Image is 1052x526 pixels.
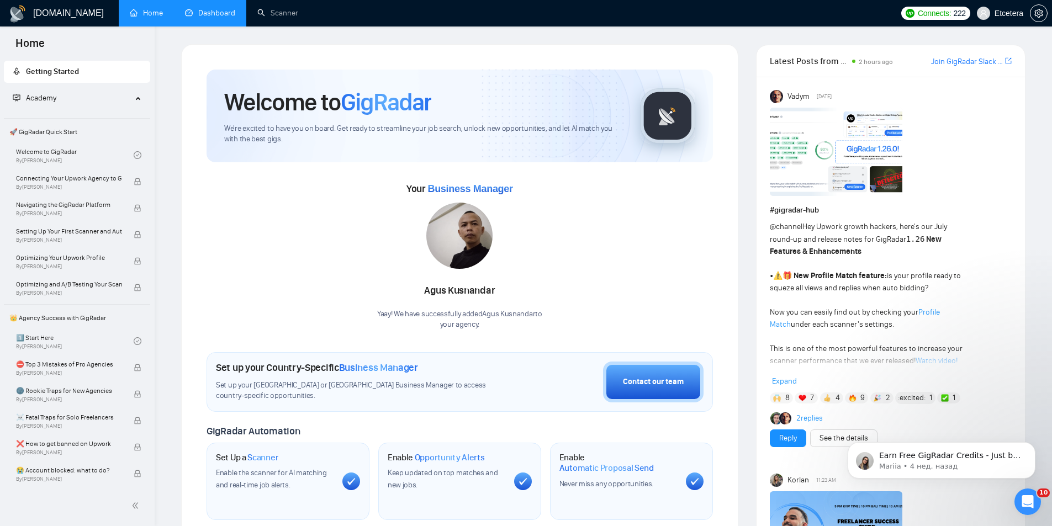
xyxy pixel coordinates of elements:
[787,474,809,486] span: Korlan
[16,279,122,290] span: Optimizing and A/B Testing Your Scanner for Better Results
[980,9,987,17] span: user
[130,8,163,18] a: homeHome
[16,143,134,167] a: Welcome to GigRadarBy[PERSON_NAME]
[5,307,149,329] span: 👑 Agency Success with GigRadar
[26,93,56,103] span: Academy
[406,183,513,195] span: Your
[339,362,418,374] span: Business Manager
[426,203,493,269] img: 1700137308248-IMG-20231102-WA0008.jpg
[134,231,141,238] span: lock
[559,479,653,488] span: Never miss any opportunities.
[216,362,418,374] h1: Set up your Country-Specific
[559,463,654,474] span: Automatic Proposal Send
[415,452,485,463] span: Opportunity Alerts
[770,474,783,487] img: Korlan
[796,413,823,424] a: 2replies
[820,432,868,444] a: See the details
[799,394,806,402] img: ❤️
[849,394,857,402] img: 🔥
[16,396,122,403] span: By [PERSON_NAME]
[16,226,122,237] span: Setting Up Your First Scanner and Auto-Bidder
[831,419,1052,496] iframe: Intercom notifications сообщение
[886,392,890,403] span: 2
[931,56,1003,68] a: Join GigRadar Slack Community
[916,356,958,365] a: Watch video!
[770,108,902,196] img: F09AC4U7ATU-image.png
[817,92,832,102] span: [DATE]
[929,392,932,403] span: 1
[4,61,150,83] li: Getting Started
[247,452,278,463] span: Scanner
[134,284,141,291] span: lock
[823,394,831,402] img: 👍
[1005,56,1012,65] span: export
[134,417,141,424] span: lock
[559,452,677,474] h1: Enable
[16,252,122,263] span: Optimizing Your Upwork Profile
[770,222,802,231] span: @channel
[16,449,122,456] span: By [PERSON_NAME]
[16,199,122,210] span: Navigating the GigRadar Platform
[16,329,134,353] a: 1️⃣ Start HereBy[PERSON_NAME]
[224,87,431,117] h1: Welcome to
[16,465,122,476] span: 😭 Account blocked: what to do?
[134,257,141,265] span: lock
[770,429,806,447] button: Reply
[134,470,141,477] span: lock
[224,124,622,145] span: We're excited to have you on board. Get ready to streamline your job search, unlock new opportuni...
[16,210,122,217] span: By [PERSON_NAME]
[1030,4,1048,22] button: setting
[257,8,298,18] a: searchScanner
[603,362,704,402] button: Contact our team
[770,412,783,424] img: Alex B
[377,309,542,330] div: Yaay! We have successfully added Agus Kusnandar to
[772,376,797,386] span: Expand
[207,425,300,437] span: GigRadar Automation
[1030,9,1047,18] span: setting
[134,364,141,371] span: lock
[770,204,1012,216] h1: # gigradar-hub
[16,423,122,429] span: By [PERSON_NAME]
[770,54,849,68] span: Latest Posts from the GigRadar Community
[16,237,122,243] span: By [PERSON_NAME]
[16,263,122,270] span: By [PERSON_NAME]
[5,121,149,143] span: 🚀 GigRadar Quick Start
[16,412,122,423] span: ☠️ Fatal Traps for Solo Freelancers
[16,385,122,396] span: 🌚 Rookie Traps for New Agencies
[836,392,840,403] span: 4
[773,394,781,402] img: 🙌
[13,67,20,75] span: rocket
[1037,488,1050,497] span: 10
[783,271,792,280] span: 🎁
[794,271,887,280] strong: New Profile Match feature:
[134,337,141,345] span: check-circle
[13,93,56,103] span: Academy
[623,376,684,388] div: Contact our team
[953,392,955,403] span: 1
[427,183,512,194] span: Business Manager
[860,392,865,403] span: 9
[131,500,142,511] span: double-left
[216,452,278,463] h1: Set Up a
[941,394,949,402] img: ✅
[216,468,327,490] span: Enable the scanner for AI matching and real-time job alerts.
[779,432,797,444] a: Reply
[388,468,498,490] span: Keep updated on top matches and new jobs.
[1014,488,1041,515] iframe: Intercom live chat
[16,359,122,370] span: ⛔ Top 3 Mistakes of Pro Agencies
[874,394,881,402] img: 🎉
[16,290,122,296] span: By [PERSON_NAME]
[388,452,485,463] h1: Enable
[787,91,810,103] span: Vadym
[9,5,27,23] img: logo
[134,390,141,398] span: lock
[7,35,54,59] span: Home
[13,94,20,102] span: fund-projection-screen
[134,443,141,451] span: lock
[16,476,122,482] span: By [PERSON_NAME]
[16,184,122,190] span: By [PERSON_NAME]
[134,178,141,185] span: lock
[185,8,235,18] a: dashboardDashboard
